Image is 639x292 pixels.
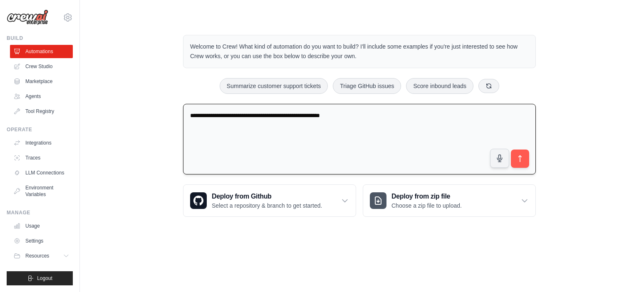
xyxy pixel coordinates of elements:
[212,191,322,201] h3: Deploy from Github
[25,253,49,259] span: Resources
[37,275,52,282] span: Logout
[10,90,73,103] a: Agents
[10,181,73,201] a: Environment Variables
[10,166,73,179] a: LLM Connections
[391,201,462,210] p: Choose a zip file to upload.
[10,151,73,164] a: Traces
[10,249,73,263] button: Resources
[10,219,73,233] a: Usage
[391,191,462,201] h3: Deploy from zip file
[7,10,48,25] img: Logo
[10,60,73,73] a: Crew Studio
[10,75,73,88] a: Marketplace
[406,78,473,94] button: Score inbound leads
[597,252,639,292] div: Widget pro chat
[7,271,73,285] button: Logout
[190,42,529,61] p: Welcome to Crew! What kind of automation do you want to build? I'll include some examples if you'...
[220,78,328,94] button: Summarize customer support tickets
[333,78,401,94] button: Triage GitHub issues
[7,35,73,42] div: Build
[597,252,639,292] iframe: Chat Widget
[212,201,322,210] p: Select a repository & branch to get started.
[7,126,73,133] div: Operate
[7,209,73,216] div: Manage
[10,105,73,118] a: Tool Registry
[10,136,73,150] a: Integrations
[10,45,73,58] a: Automations
[10,234,73,248] a: Settings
